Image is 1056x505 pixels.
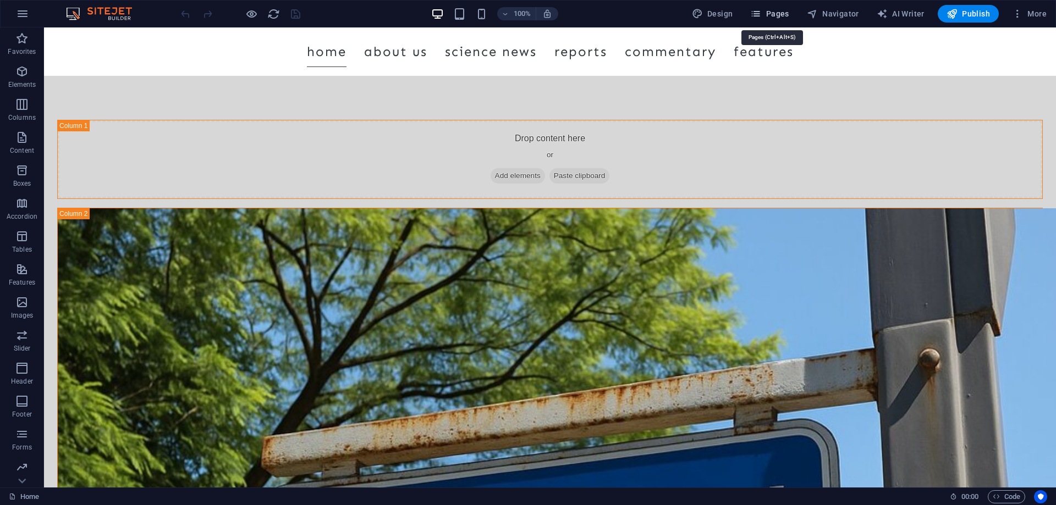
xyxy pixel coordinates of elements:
[8,80,36,89] p: Elements
[11,311,34,320] p: Images
[692,8,733,19] span: Design
[14,93,998,171] div: Drop content here
[961,490,978,503] span: 00 00
[12,443,32,452] p: Forms
[267,8,280,20] i: Reload page
[14,344,31,353] p: Slider
[1034,490,1047,503] button: Usercentrics
[1008,5,1051,23] button: More
[63,7,146,20] img: Editor Logo
[807,8,859,19] span: Navigator
[872,5,929,23] button: AI Writer
[12,245,32,254] p: Tables
[877,8,925,19] span: AI Writer
[7,212,37,221] p: Accordion
[802,5,864,23] button: Navigator
[969,492,971,501] span: :
[938,5,999,23] button: Publish
[750,8,789,19] span: Pages
[10,146,34,155] p: Content
[746,5,793,23] button: Pages
[1012,8,1047,19] span: More
[9,490,39,503] a: Click to cancel selection. Double-click to open Pages
[505,141,566,156] span: Paste clipboard
[8,113,36,122] p: Columns
[988,490,1025,503] button: Code
[11,377,33,386] p: Header
[993,490,1020,503] span: Code
[687,5,738,23] button: Design
[13,179,31,188] p: Boxes
[447,141,501,156] span: Add elements
[245,7,258,20] button: Click here to leave preview mode and continue editing
[8,47,36,56] p: Favorites
[497,7,536,20] button: 100%
[947,8,990,19] span: Publish
[514,7,531,20] h6: 100%
[950,490,979,503] h6: Session time
[687,5,738,23] div: Design (Ctrl+Alt+Y)
[542,9,552,19] i: On resize automatically adjust zoom level to fit chosen device.
[12,410,32,419] p: Footer
[9,278,35,287] p: Features
[267,7,280,20] button: reload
